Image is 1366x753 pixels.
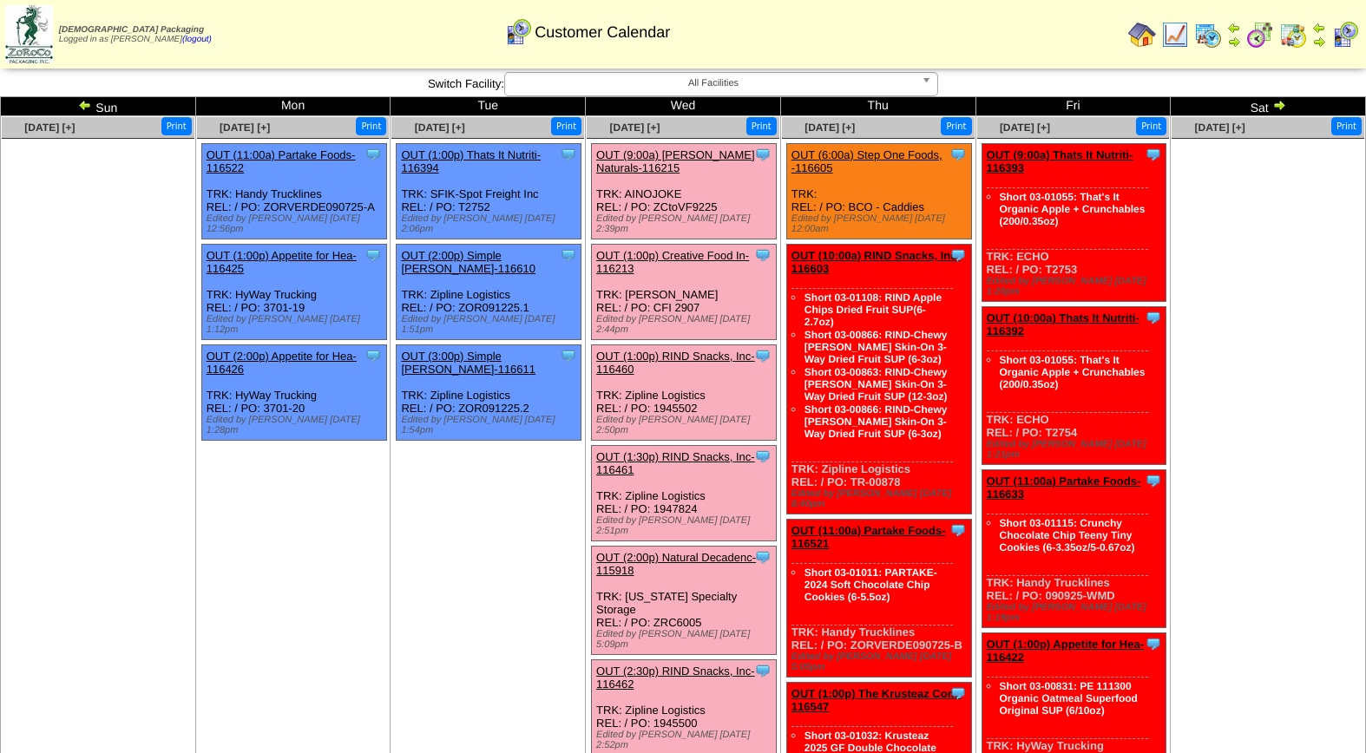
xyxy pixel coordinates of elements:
div: TRK: Zipline Logistics REL: / PO: 1945502 [592,345,777,441]
img: Tooltip [364,347,382,364]
a: OUT (6:00a) Step One Foods, -116605 [791,148,942,174]
div: Edited by [PERSON_NAME] [DATE] 1:51pm [401,314,581,335]
img: Tooltip [1145,472,1162,489]
a: Short 03-01011: PARTAKE-2024 Soft Chocolate Chip Cookies (6-5.5oz) [804,566,937,603]
img: calendarcustomer.gif [1331,21,1359,49]
button: Print [161,117,192,135]
a: [DATE] [+] [1000,121,1050,134]
div: Edited by [PERSON_NAME] [DATE] 2:51pm [596,515,776,536]
img: Tooltip [560,246,577,264]
a: OUT (1:00p) The Krusteaz Com-116547 [791,687,962,713]
a: Short 03-00863: RIND-Chewy [PERSON_NAME] Skin-On 3-Way Dried Fruit SUP (12-3oz) [804,366,948,403]
img: Tooltip [754,246,772,264]
img: Tooltip [364,246,382,264]
img: Tooltip [1145,309,1162,326]
div: Edited by [PERSON_NAME] [DATE] 5:09pm [596,629,776,650]
img: Tooltip [560,347,577,364]
a: Short 03-00866: RIND-Chewy [PERSON_NAME] Skin-On 3-Way Dried Fruit SUP (6-3oz) [804,329,948,365]
img: Tooltip [1145,146,1162,163]
div: Edited by [PERSON_NAME] [DATE] 1:21pm [987,439,1166,460]
div: TRK: [PERSON_NAME] REL: / PO: CFI 2907 [592,245,777,340]
div: TRK: SFIK-Spot Freight Inc REL: / PO: T2752 [397,144,581,239]
div: TRK: Zipline Logistics REL: / PO: ZOR091225.2 [397,345,581,441]
a: OUT (1:00p) RIND Snacks, Inc-116460 [596,350,755,376]
div: TRK: Zipline Logistics REL: / PO: TR-00878 [786,245,971,514]
div: Edited by [PERSON_NAME] [DATE] 2:39pm [596,213,776,234]
img: calendarblend.gif [1246,21,1274,49]
img: arrowleft.gif [1227,21,1241,35]
a: [DATE] [+] [609,121,660,134]
div: TRK: ECHO REL: / PO: T2754 [982,307,1166,465]
div: TRK: ECHO REL: / PO: T2753 [982,144,1166,302]
img: arrowright.gif [1227,35,1241,49]
img: Tooltip [560,146,577,163]
img: arrowleft.gif [1312,21,1326,35]
img: calendarcustomer.gif [504,18,532,46]
div: TRK: Zipline Logistics REL: / PO: ZOR091225.1 [397,245,581,340]
div: Edited by [PERSON_NAME] [DATE] 2:50pm [596,415,776,435]
img: Tooltip [364,146,382,163]
button: Print [356,117,386,135]
img: zoroco-logo-small.webp [5,5,53,63]
a: Short 03-00866: RIND-Chewy [PERSON_NAME] Skin-On 3-Way Dried Fruit SUP (6-3oz) [804,403,948,440]
td: Sun [1,97,196,116]
div: TRK: REL: / PO: BCO - Caddies [786,144,971,239]
a: Short 03-01055: That's It Organic Apple + Crunchables (200/0.35oz) [1000,354,1146,390]
button: Print [1136,117,1166,135]
a: OUT (2:30p) RIND Snacks, Inc-116462 [596,665,755,691]
button: Print [746,117,777,135]
img: Tooltip [754,448,772,465]
a: OUT (2:00p) Appetite for Hea-116426 [207,350,357,376]
div: Edited by [PERSON_NAME] [DATE] 1:19pm [987,602,1166,623]
div: Edited by [PERSON_NAME] [DATE] 1:12pm [207,314,386,335]
img: arrowright.gif [1272,98,1286,112]
span: [DATE] [+] [220,121,270,134]
a: Short 03-01115: Crunchy Chocolate Chip Teeny Tiny Cookies (6-3.35oz/5-0.67oz) [1000,517,1135,553]
div: TRK: HyWay Trucking REL: / PO: 3701-20 [201,345,386,441]
img: Tooltip [949,146,967,163]
a: OUT (11:00a) Partake Foods-116633 [987,475,1141,501]
img: line_graph.gif [1161,21,1189,49]
div: Edited by [PERSON_NAME] [DATE] 1:54pm [401,415,581,435]
td: Mon [195,97,391,116]
div: TRK: Handy Trucklines REL: / PO: ZORVERDE090725-A [201,144,386,239]
div: Edited by [PERSON_NAME] [DATE] 2:06pm [401,213,581,234]
img: Tooltip [754,548,772,566]
td: Wed [586,97,781,116]
a: Short 03-01055: That's It Organic Apple + Crunchables (200/0.35oz) [1000,191,1146,227]
div: TRK: Handy Trucklines REL: / PO: 090925-WMD [982,470,1166,628]
a: [DATE] [+] [24,121,75,134]
a: OUT (3:00p) Simple [PERSON_NAME]-116611 [401,350,535,376]
span: [DEMOGRAPHIC_DATA] Packaging [59,25,204,35]
img: Tooltip [754,347,772,364]
a: [DATE] [+] [1195,121,1245,134]
div: TRK: Handy Trucklines REL: / PO: ZORVERDE090725-B [786,520,971,678]
span: Logged in as [PERSON_NAME] [59,25,212,44]
img: calendarinout.gif [1279,21,1307,49]
img: home.gif [1128,21,1156,49]
a: [DATE] [+] [804,121,855,134]
a: OUT (2:00p) Natural Decadenc-115918 [596,551,756,577]
img: arrowleft.gif [78,98,92,112]
div: Edited by [PERSON_NAME] [DATE] 2:52pm [596,730,776,750]
a: OUT (11:00a) Partake Foods-116521 [791,524,946,550]
div: Edited by [PERSON_NAME] [DATE] 1:20pm [987,276,1166,297]
img: Tooltip [754,146,772,163]
div: TRK: HyWay Trucking REL: / PO: 3701-19 [201,245,386,340]
td: Fri [975,97,1171,116]
button: Print [551,117,581,135]
div: TRK: AINOJOKE REL: / PO: ZCtoVF9225 [592,144,777,239]
a: OUT (1:00p) Thats It Nutriti-116394 [401,148,541,174]
div: Edited by [PERSON_NAME] [DATE] 12:00am [791,213,971,234]
div: TRK: [US_STATE] Specialty Storage REL: / PO: ZRC6005 [592,547,777,655]
span: Customer Calendar [535,23,670,42]
td: Tue [391,97,586,116]
a: OUT (11:00a) Partake Foods-116522 [207,148,356,174]
button: Print [941,117,971,135]
a: OUT (10:00a) RIND Snacks, Inc-116603 [791,249,961,275]
a: [DATE] [+] [415,121,465,134]
div: Edited by [PERSON_NAME] [DATE] 8:40pm [791,488,971,509]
